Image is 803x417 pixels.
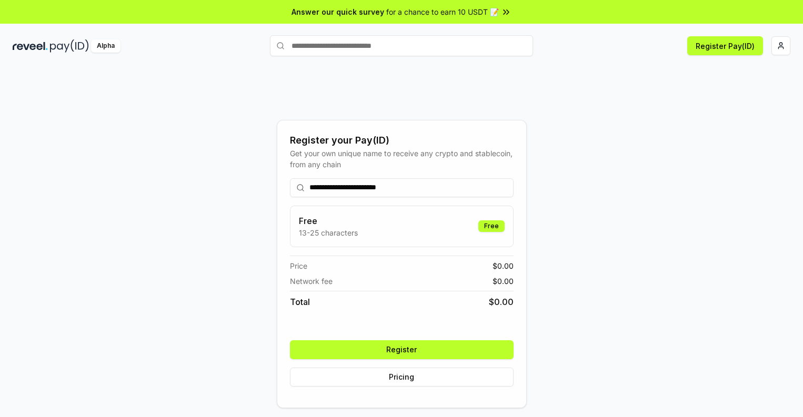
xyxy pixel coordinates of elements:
[299,215,358,227] h3: Free
[299,227,358,238] p: 13-25 characters
[290,260,307,271] span: Price
[493,276,514,287] span: $ 0.00
[292,6,384,17] span: Answer our quick survey
[687,36,763,55] button: Register Pay(ID)
[290,133,514,148] div: Register your Pay(ID)
[290,368,514,387] button: Pricing
[290,340,514,359] button: Register
[13,39,48,53] img: reveel_dark
[386,6,499,17] span: for a chance to earn 10 USDT 📝
[290,276,333,287] span: Network fee
[290,296,310,308] span: Total
[493,260,514,271] span: $ 0.00
[290,148,514,170] div: Get your own unique name to receive any crypto and stablecoin, from any chain
[50,39,89,53] img: pay_id
[478,220,505,232] div: Free
[489,296,514,308] span: $ 0.00
[91,39,121,53] div: Alpha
